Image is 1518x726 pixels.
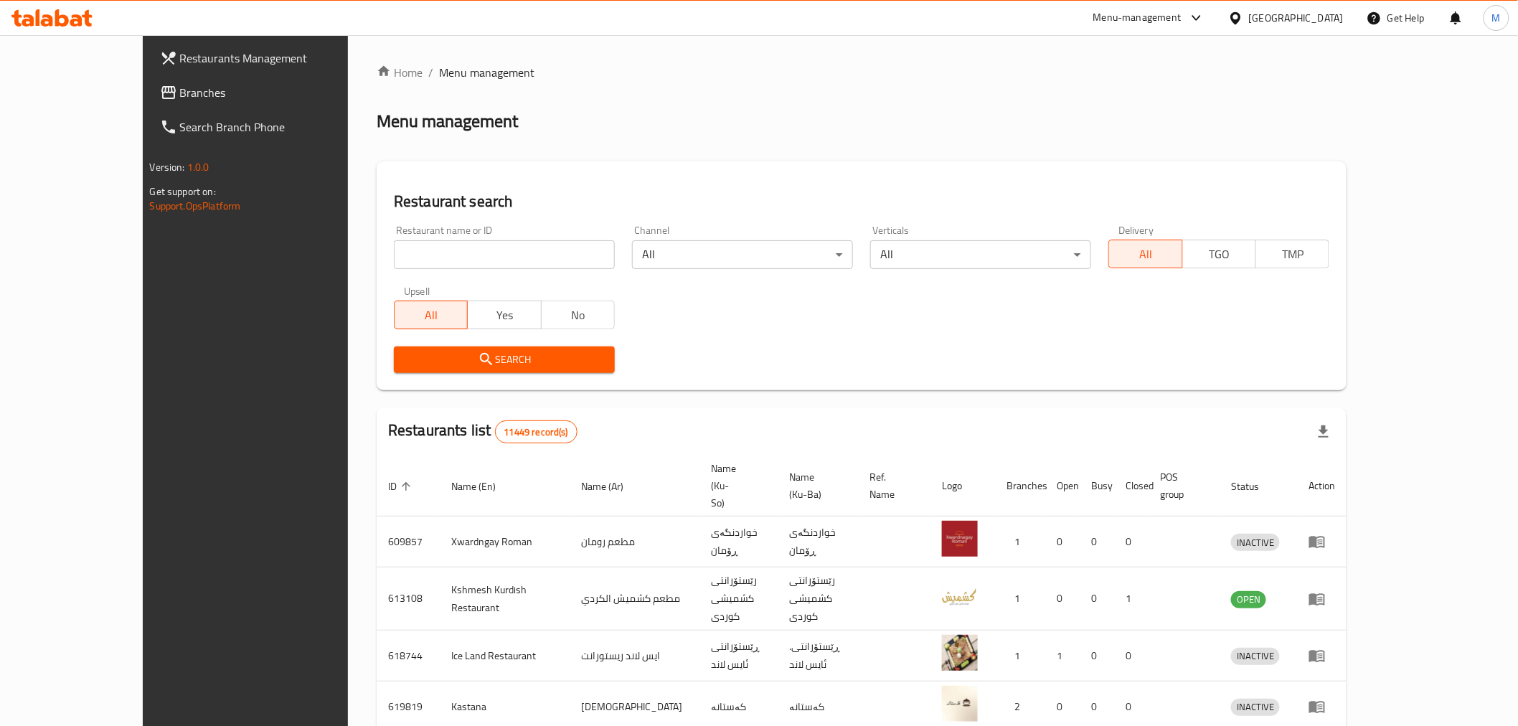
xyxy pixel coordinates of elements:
[930,456,995,517] th: Logo
[377,631,440,682] td: 618744
[1114,631,1149,682] td: 0
[440,567,570,631] td: Kshmesh Kurdish Restaurant
[1114,456,1149,517] th: Closed
[1231,699,1280,716] div: INACTIVE
[180,84,385,101] span: Branches
[1231,591,1266,608] span: OPEN
[428,64,433,81] li: /
[699,631,778,682] td: ڕێستۆرانتی ئایس لاند
[394,240,615,269] input: Search for restaurant name or ID..
[1160,468,1202,503] span: POS group
[711,460,760,511] span: Name (Ku-So)
[187,158,209,176] span: 1.0.0
[1249,10,1344,26] div: [GEOGRAPHIC_DATA]
[180,118,385,136] span: Search Branch Phone
[388,420,577,443] h2: Restaurants list
[150,158,185,176] span: Version:
[778,517,858,567] td: خواردنگەی ڕۆمان
[440,517,570,567] td: Xwardngay Roman
[148,41,396,75] a: Restaurants Management
[1115,244,1177,265] span: All
[451,478,514,495] span: Name (En)
[439,64,534,81] span: Menu management
[942,521,978,557] img: Xwardngay Roman
[1118,225,1154,235] label: Delivery
[1182,240,1256,268] button: TGO
[942,578,978,614] img: Kshmesh Kurdish Restaurant
[789,468,841,503] span: Name (Ku-Ba)
[995,456,1045,517] th: Branches
[404,286,430,296] label: Upsell
[1262,244,1324,265] span: TMP
[1309,647,1335,664] div: Menu
[377,64,1347,81] nav: breadcrumb
[778,631,858,682] td: .ڕێستۆرانتی ئایس لاند
[1045,456,1080,517] th: Open
[377,567,440,631] td: 613108
[581,478,642,495] span: Name (Ar)
[699,517,778,567] td: خواردنگەی ڕۆمان
[148,75,396,110] a: Branches
[870,240,1091,269] div: All
[495,420,577,443] div: Total records count
[1306,415,1341,449] div: Export file
[1080,456,1114,517] th: Busy
[1309,698,1335,715] div: Menu
[150,182,216,201] span: Get support on:
[405,351,603,369] span: Search
[496,425,577,439] span: 11449 record(s)
[388,478,415,495] span: ID
[1231,699,1280,715] span: INACTIVE
[1080,631,1114,682] td: 0
[1492,10,1501,26] span: M
[148,110,396,144] a: Search Branch Phone
[400,305,462,326] span: All
[778,567,858,631] td: رێستۆرانتی کشمیشى كوردى
[942,635,978,671] img: Ice Land Restaurant
[1045,517,1080,567] td: 0
[1231,648,1280,664] span: INACTIVE
[995,517,1045,567] td: 1
[1255,240,1329,268] button: TMP
[473,305,535,326] span: Yes
[1114,567,1149,631] td: 1
[1080,567,1114,631] td: 0
[1114,517,1149,567] td: 0
[995,631,1045,682] td: 1
[995,567,1045,631] td: 1
[869,468,913,503] span: Ref. Name
[570,567,699,631] td: مطعم كشميش الكردي
[570,631,699,682] td: ايس لاند ريستورانت
[394,346,615,373] button: Search
[1108,240,1182,268] button: All
[942,686,978,722] img: Kastana
[1189,244,1250,265] span: TGO
[1045,631,1080,682] td: 1
[1309,533,1335,550] div: Menu
[541,301,615,329] button: No
[467,301,541,329] button: Yes
[150,197,241,215] a: Support.OpsPlatform
[1297,456,1347,517] th: Action
[180,49,385,67] span: Restaurants Management
[1093,9,1182,27] div: Menu-management
[1080,517,1114,567] td: 0
[1309,590,1335,608] div: Menu
[699,567,778,631] td: رێستۆرانتی کشمیشى كوردى
[377,64,423,81] a: Home
[547,305,609,326] span: No
[377,517,440,567] td: 609857
[440,631,570,682] td: Ice Land Restaurant
[1231,478,1278,495] span: Status
[377,110,518,133] h2: Menu management
[394,301,468,329] button: All
[1231,648,1280,665] div: INACTIVE
[632,240,853,269] div: All
[394,191,1329,212] h2: Restaurant search
[1231,534,1280,551] span: INACTIVE
[1045,567,1080,631] td: 0
[570,517,699,567] td: مطعم رومان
